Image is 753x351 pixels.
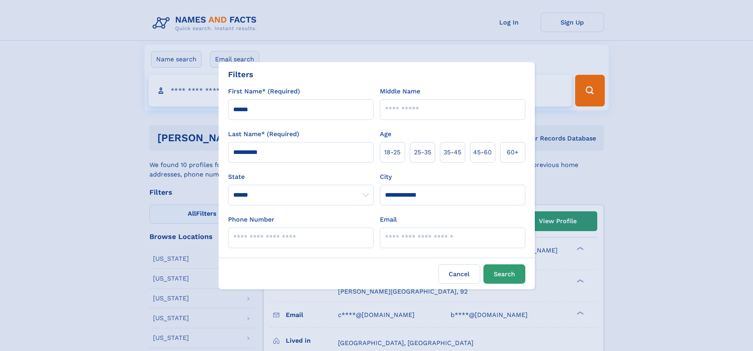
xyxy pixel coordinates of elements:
span: 18‑25 [384,148,400,157]
label: Last Name* (Required) [228,129,299,139]
span: 60+ [507,148,519,157]
label: State [228,172,374,182]
span: 45‑60 [473,148,492,157]
div: Filters [228,68,253,80]
label: First Name* (Required) [228,87,300,96]
span: 25‑35 [414,148,431,157]
label: City [380,172,392,182]
button: Search [483,264,525,284]
label: Phone Number [228,215,274,224]
label: Middle Name [380,87,420,96]
label: Email [380,215,397,224]
label: Age [380,129,391,139]
label: Cancel [438,264,480,284]
span: 35‑45 [443,148,461,157]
